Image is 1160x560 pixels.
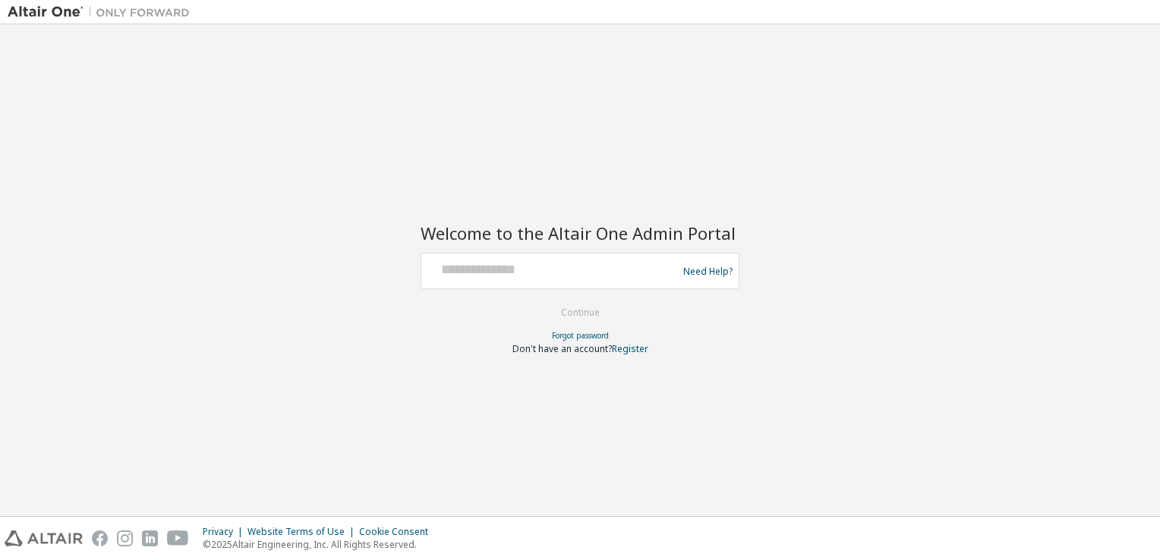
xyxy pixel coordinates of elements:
a: Register [612,342,648,355]
a: Need Help? [683,271,733,272]
img: facebook.svg [92,530,108,546]
h2: Welcome to the Altair One Admin Portal [421,222,739,244]
div: Privacy [203,526,247,538]
span: Don't have an account? [512,342,612,355]
img: altair_logo.svg [5,530,83,546]
img: linkedin.svg [142,530,158,546]
div: Website Terms of Use [247,526,359,538]
a: Forgot password [552,330,609,341]
div: Cookie Consent [359,526,437,538]
img: instagram.svg [117,530,133,546]
img: Altair One [8,5,197,20]
img: youtube.svg [167,530,189,546]
p: © 2025 Altair Engineering, Inc. All Rights Reserved. [203,538,437,551]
